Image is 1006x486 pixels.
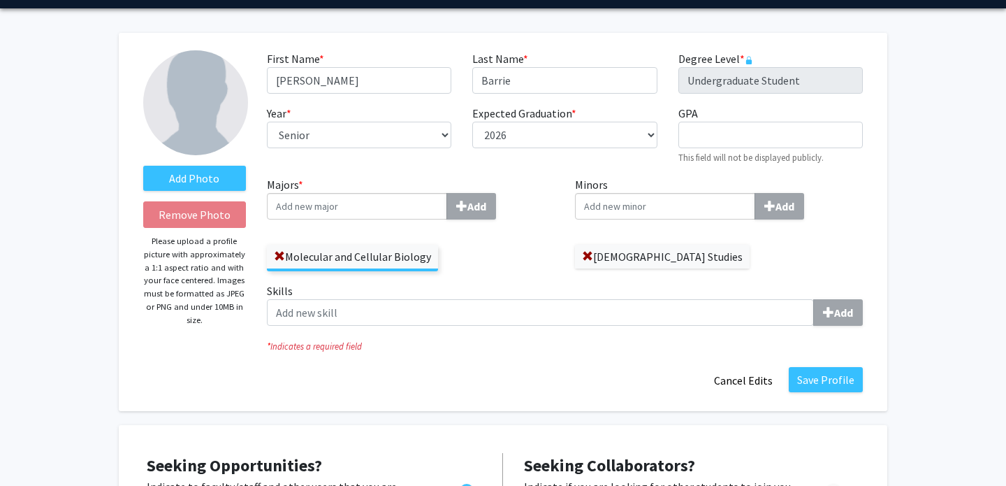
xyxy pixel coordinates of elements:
span: Seeking Opportunities? [147,455,322,476]
label: Skills [267,283,863,326]
button: Minors [754,193,804,220]
button: Save Profile [789,367,863,392]
button: Cancel Edits [705,367,782,394]
label: AddProfile Picture [143,166,246,191]
input: SkillsAdd [267,299,814,326]
label: Molecular and Cellular Biology [267,245,438,269]
label: Last Name [472,50,528,67]
input: Majors*Add [267,193,447,220]
label: Expected Graduation [472,105,576,122]
b: Add [775,199,794,213]
b: Add [467,199,486,213]
iframe: Chat [10,423,59,476]
b: Add [834,306,853,320]
button: Remove Photo [143,201,246,228]
label: Minors [575,176,863,220]
label: Year [267,105,291,122]
img: Profile Picture [143,50,248,155]
label: [DEMOGRAPHIC_DATA] Studies [575,245,750,269]
button: Skills [813,299,863,326]
button: Majors* [446,193,496,220]
small: This field will not be displayed publicly. [678,152,824,163]
p: Please upload a profile picture with approximately a 1:1 aspect ratio and with your face centered... [143,235,246,327]
label: Degree Level [678,50,753,67]
label: Majors [267,176,555,220]
i: Indicates a required field [267,340,863,353]
svg: This information is provided and automatically updated by Johns Hopkins University and is not edi... [745,56,753,64]
span: Seeking Collaborators? [524,455,695,476]
label: First Name [267,50,324,67]
input: MinorsAdd [575,193,755,220]
label: GPA [678,105,698,122]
